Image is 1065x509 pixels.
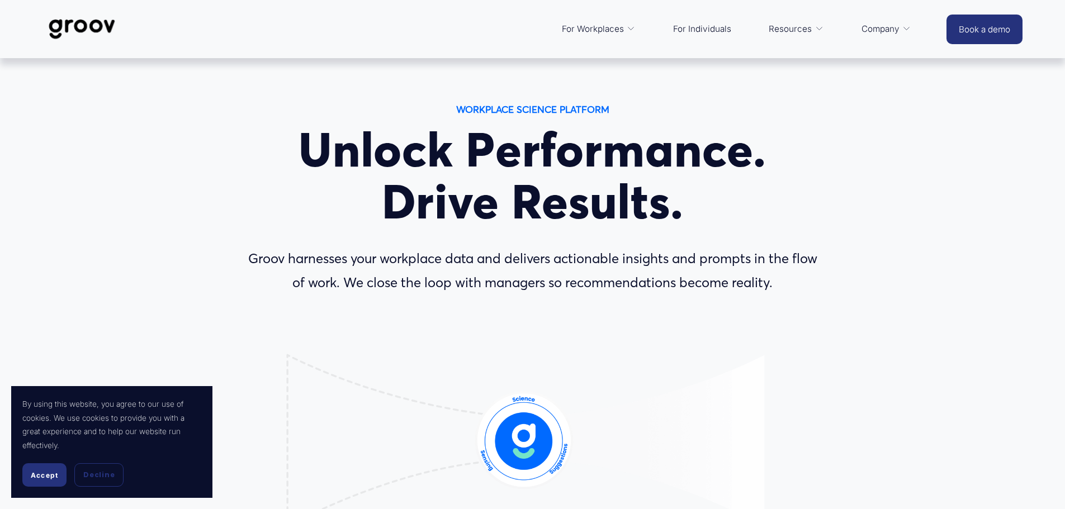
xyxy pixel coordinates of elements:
[562,21,624,37] span: For Workplaces
[22,397,201,452] p: By using this website, you agree to our use of cookies. We use cookies to provide you with a grea...
[83,470,115,480] span: Decline
[42,11,121,47] img: Groov | Workplace Science Platform | Unlock Performance | Drive Results
[11,386,212,498] section: Cookie banner
[946,15,1023,44] a: Book a demo
[74,463,124,487] button: Decline
[240,124,825,228] h1: Unlock Performance. Drive Results.
[240,247,825,295] p: Groov harnesses your workplace data and delivers actionable insights and prompts in the flow of w...
[862,21,900,37] span: Company
[556,16,641,42] a: folder dropdown
[856,16,917,42] a: folder dropdown
[668,16,737,42] a: For Individuals
[22,463,67,487] button: Accept
[31,471,58,479] span: Accept
[763,16,829,42] a: folder dropdown
[456,103,609,115] strong: WORKPLACE SCIENCE PLATFORM
[769,21,812,37] span: Resources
